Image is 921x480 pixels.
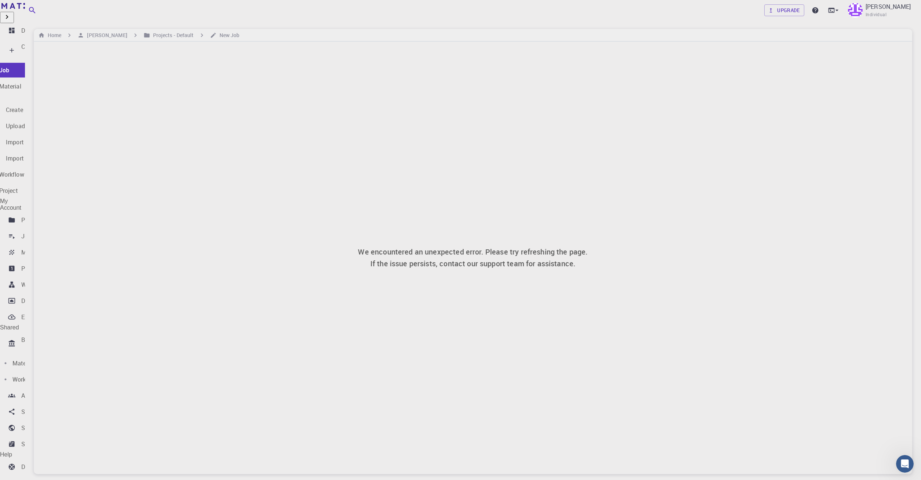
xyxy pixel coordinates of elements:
h6: New Job [217,31,240,39]
a: Jobs [6,229,22,243]
p: Documentation [21,462,63,471]
p: Jobs [21,232,35,241]
p: Shared with me [21,407,63,416]
a: Shared externally [6,437,22,451]
div: Bank [6,332,22,354]
p: Dropbox [21,296,44,305]
h6: We encountered an unexpected error. Please try refreshing the page. If the issue persists, contac... [358,246,588,270]
p: Dashboard [21,26,50,35]
iframe: Intercom live chat [896,455,914,473]
h6: [PERSON_NAME] [84,31,127,39]
p: Bank [21,335,35,344]
span: Individual [866,11,886,18]
a: Workflows [6,277,22,292]
a: Upgrade [764,4,804,16]
p: Workflows [12,375,40,384]
a: Dashboard [6,23,22,38]
p: Workflows [21,280,49,289]
a: Dropbox [6,293,22,308]
p: Projects [21,216,43,224]
p: Materials [21,248,46,257]
p: [PERSON_NAME] [866,2,911,11]
a: Accounts [6,388,22,403]
p: Accounts [21,391,47,400]
nav: breadcrumb [37,31,241,39]
a: Shared with me [6,404,22,419]
a: External Uploads [6,310,22,324]
img: Nikolaj [848,3,863,18]
a: Shared publicly [6,421,22,435]
a: Properties [6,261,22,276]
p: Materials [12,359,37,368]
p: Shared publicly [21,423,62,432]
p: Import from 3rd Party [6,154,64,163]
a: Materials [6,245,22,260]
p: Shared externally [21,440,68,448]
a: Documentation [6,459,22,474]
div: Create [6,39,22,61]
p: Create [21,42,39,51]
p: Create Material [6,105,47,114]
p: External Uploads [21,313,66,321]
h6: Projects - Default [150,31,194,39]
a: Projects [6,213,22,227]
p: Properties [21,264,48,273]
span: Support [15,5,41,12]
p: Upload File [6,122,36,130]
p: Import from Bank [6,138,53,147]
h6: Home [45,31,61,39]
